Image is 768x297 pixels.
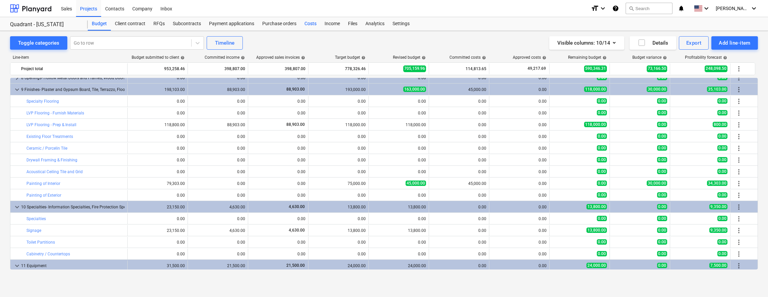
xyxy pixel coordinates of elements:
[432,240,486,245] div: 0.00
[678,4,685,12] i: notifications
[735,109,743,117] span: More actions
[286,87,305,92] span: 88,903.00
[130,228,185,233] div: 23,150.00
[630,36,676,50] button: Details
[191,76,245,80] div: 0.00
[191,205,245,209] div: 4,630.00
[26,99,59,104] a: Specialty Flooring
[371,76,426,80] div: 0.00
[492,181,547,186] div: 0.00
[311,111,366,115] div: 0.00
[311,63,366,74] div: 778,326.46
[717,251,727,256] span: 0.00
[657,192,667,198] span: 0.00
[735,180,743,188] span: More actions
[21,260,125,271] div: 11 Equipment
[735,133,743,141] span: More actions
[717,145,727,151] span: 0.00
[735,168,743,176] span: More actions
[311,193,366,198] div: 0.00
[18,39,59,47] div: Toggle categories
[597,157,607,162] span: 0.00
[288,204,305,209] span: 4,630.00
[717,134,727,139] span: 0.00
[541,56,546,60] span: help
[722,56,727,60] span: help
[449,55,486,60] div: Committed costs
[601,56,607,60] span: help
[492,76,547,80] div: 0.00
[597,251,607,256] span: 0.00
[432,76,486,80] div: 0.00
[344,17,361,31] a: Files
[586,228,607,233] span: 13,800.00
[735,121,743,129] span: More actions
[191,134,245,139] div: 0.00
[735,215,743,223] span: More actions
[256,55,305,60] div: Approved sales invoices
[130,122,185,127] div: 118,800.00
[657,263,667,268] span: 0.00
[371,252,426,256] div: 0.00
[432,205,486,209] div: 0.00
[432,158,486,162] div: 0.00
[311,205,366,209] div: 13,800.00
[169,17,205,31] a: Subcontracts
[599,4,607,12] i: keyboard_arrow_down
[481,56,486,60] span: help
[10,21,80,28] div: Quadrant - [US_STATE]
[21,84,125,95] div: 9 Finishes- Plaster and Gypsum Board, Tile, Terrazzo, Flooring, Wall Finishes, Ceilings, Stucco
[335,55,365,60] div: Target budget
[258,17,300,31] div: Purchase orders
[251,146,305,151] div: 0.00
[149,17,169,31] div: RFQs
[707,181,727,186] span: 34,303.00
[711,36,758,50] button: Add line-item
[685,55,727,60] div: Profitability forecast
[513,55,546,60] div: Approved costs
[130,252,185,256] div: 0.00
[205,55,245,60] div: Committed income
[191,181,245,186] div: 0.00
[191,216,245,221] div: 0.00
[657,110,667,115] span: 0.00
[657,216,667,221] span: 0.00
[205,17,258,31] a: Payment applications
[371,111,426,115] div: 0.00
[432,99,486,104] div: 0.00
[179,56,185,60] span: help
[735,65,743,73] span: More actions
[735,238,743,246] span: More actions
[21,202,125,212] div: 10 Specialties- Information Specialties, Fire Protection Specialties, Security and Safety Special...
[26,193,61,198] a: Painting of Exterior
[657,251,667,256] span: 0.00
[251,216,305,221] div: 0.00
[311,181,366,186] div: 75,000.00
[311,216,366,221] div: 0.00
[597,134,607,139] span: 0.00
[612,4,619,12] i: Knowledge base
[13,74,21,82] span: keyboard_arrow_right
[492,111,547,115] div: 0.00
[717,157,727,162] span: 0.00
[191,193,245,198] div: 0.00
[191,63,245,74] div: 398,807.00
[130,240,185,245] div: 0.00
[432,122,486,127] div: 0.00
[130,193,185,198] div: 0.00
[26,216,46,221] a: Specialties
[735,265,768,297] iframe: Chat Widget
[492,240,547,245] div: 0.00
[130,76,185,80] div: 0.00
[13,86,21,94] span: keyboard_arrow_down
[286,263,305,268] span: 21,500.00
[130,87,185,92] div: 198,103.00
[130,216,185,221] div: 0.00
[311,122,366,127] div: 118,000.00
[432,263,486,268] div: 0.00
[286,122,305,127] span: 88,903.00
[432,63,486,74] div: 114,813.65
[26,240,55,245] a: Toilet Partitions
[10,55,127,60] div: Line-item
